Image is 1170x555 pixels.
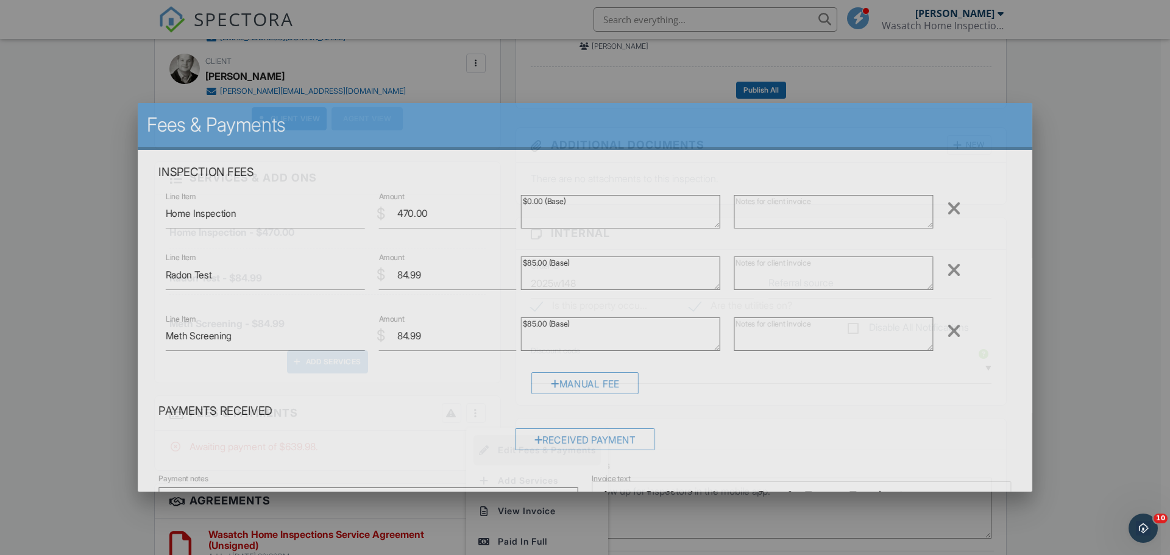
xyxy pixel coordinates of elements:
[377,326,385,347] div: $
[166,314,196,325] label: Line Item
[681,484,703,507] button: Colors
[728,484,750,507] button: Unordered List
[521,256,720,290] textarea: $85.00 (Base)
[159,404,1012,420] h4: Payments Received
[592,484,614,507] button: Inline Style
[775,484,797,507] button: Insert Link (Ctrl+K)
[1154,514,1168,523] span: 10
[379,253,405,264] label: Amount
[706,484,728,507] button: Ordered List
[521,196,720,229] textarea: $0.00 (Base)
[867,484,889,507] button: Code View
[147,113,1023,137] h2: Fees & Payments
[1129,514,1158,543] iframe: Intercom live chat
[166,191,196,202] label: Line Item
[379,314,405,325] label: Amount
[753,484,775,507] button: Align
[515,428,655,450] div: Received Payment
[159,474,208,485] label: Payment notes
[531,373,638,395] div: Manual Fee
[592,474,630,485] label: Invoice text
[659,484,681,507] button: Underline (Ctrl+U)
[379,191,405,202] label: Amount
[377,264,385,285] div: $
[515,437,655,449] a: Received Payment
[820,484,842,507] button: Insert Video
[531,381,638,394] a: Manual Fee
[159,164,1012,180] h4: Inspection Fees
[798,484,820,507] button: Insert Image (Ctrl+P)
[166,253,196,264] label: Line Item
[889,484,911,507] button: Clear Formatting
[615,484,637,507] button: Bold (Ctrl+B)
[377,203,385,224] div: $
[521,317,720,351] textarea: $85.00 (Base)
[842,484,863,507] button: Insert Table
[637,484,659,507] button: Italic (Ctrl+I)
